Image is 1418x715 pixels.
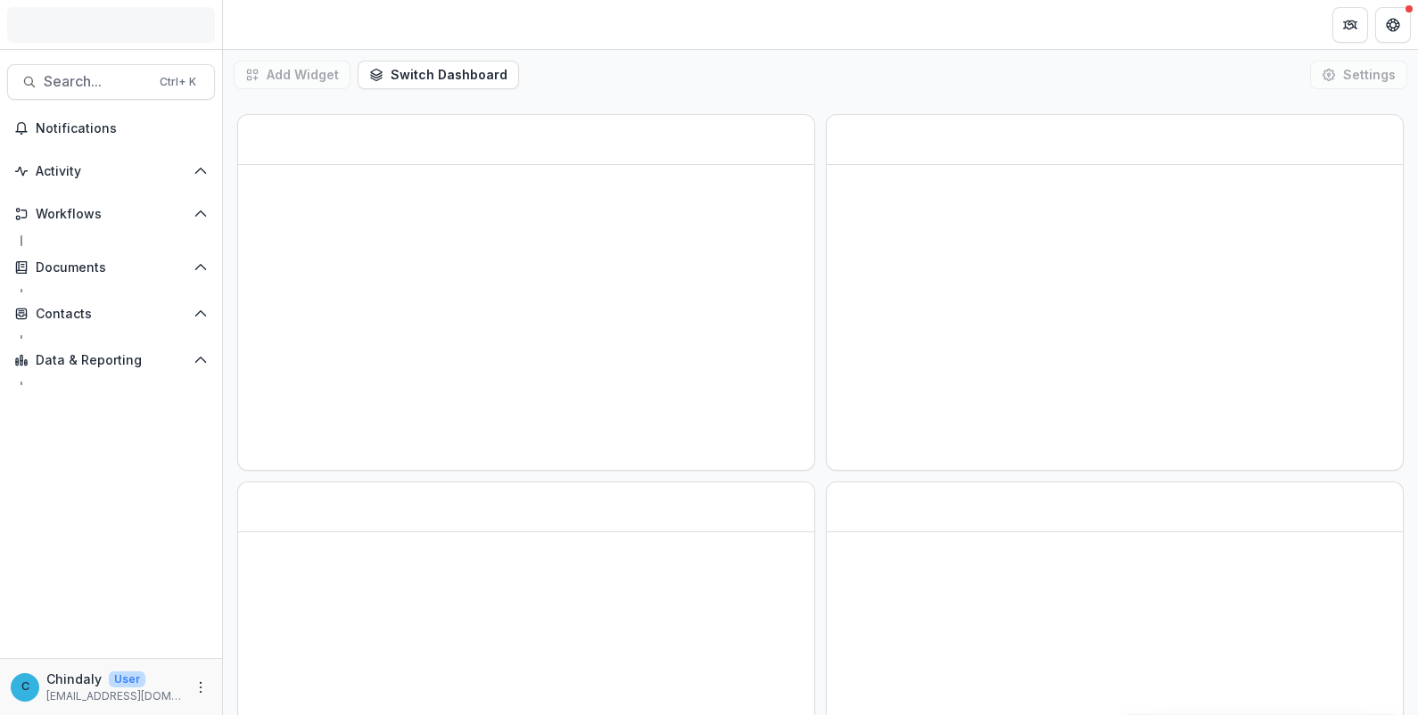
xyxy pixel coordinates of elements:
[190,677,211,698] button: More
[7,346,215,374] button: Open Data & Reporting
[7,300,215,328] button: Open Contacts
[36,260,186,275] span: Documents
[1310,61,1407,89] button: Settings
[44,73,149,90] span: Search...
[36,307,186,322] span: Contacts
[1332,7,1368,43] button: Partners
[46,688,183,704] p: [EMAIL_ADDRESS][DOMAIN_NAME]
[358,61,519,89] button: Switch Dashboard
[7,253,215,282] button: Open Documents
[7,64,215,100] button: Search...
[36,121,208,136] span: Notifications
[36,353,186,368] span: Data & Reporting
[7,200,215,228] button: Open Workflows
[109,671,145,687] p: User
[36,164,186,179] span: Activity
[21,681,29,693] div: Chindaly
[156,72,200,92] div: Ctrl + K
[7,157,215,185] button: Open Activity
[234,61,350,89] button: Add Widget
[7,114,215,143] button: Notifications
[46,670,102,688] p: Chindaly
[230,12,306,37] nav: breadcrumb
[1375,7,1411,43] button: Get Help
[36,207,186,222] span: Workflows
